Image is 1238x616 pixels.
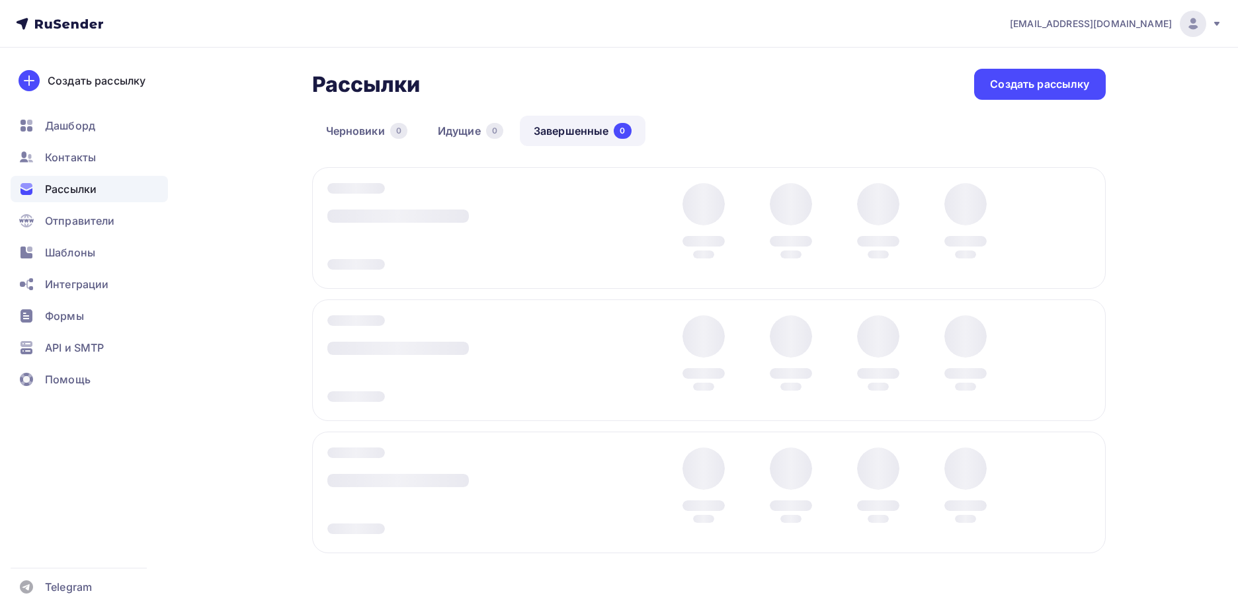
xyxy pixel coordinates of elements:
span: Шаблоны [45,245,95,260]
span: [EMAIL_ADDRESS][DOMAIN_NAME] [1010,17,1172,30]
span: Рассылки [45,181,97,197]
a: Формы [11,303,168,329]
div: 0 [390,123,407,139]
span: Дашборд [45,118,95,134]
a: [EMAIL_ADDRESS][DOMAIN_NAME] [1010,11,1222,37]
div: 0 [486,123,503,139]
span: Интеграции [45,276,108,292]
span: Помощь [45,371,91,387]
a: Идущие0 [424,116,517,146]
a: Шаблоны [11,239,168,266]
a: Черновики0 [312,116,421,146]
div: Создать рассылку [990,77,1089,92]
span: API и SMTP [45,340,104,356]
a: Рассылки [11,176,168,202]
span: Отправители [45,213,115,229]
a: Дашборд [11,112,168,139]
h2: Рассылки [312,71,421,98]
div: 0 [614,123,631,139]
span: Формы [45,308,84,324]
a: Контакты [11,144,168,171]
div: Создать рассылку [48,73,145,89]
a: Отправители [11,208,168,234]
span: Контакты [45,149,96,165]
span: Telegram [45,579,92,595]
a: Завершенные0 [520,116,645,146]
